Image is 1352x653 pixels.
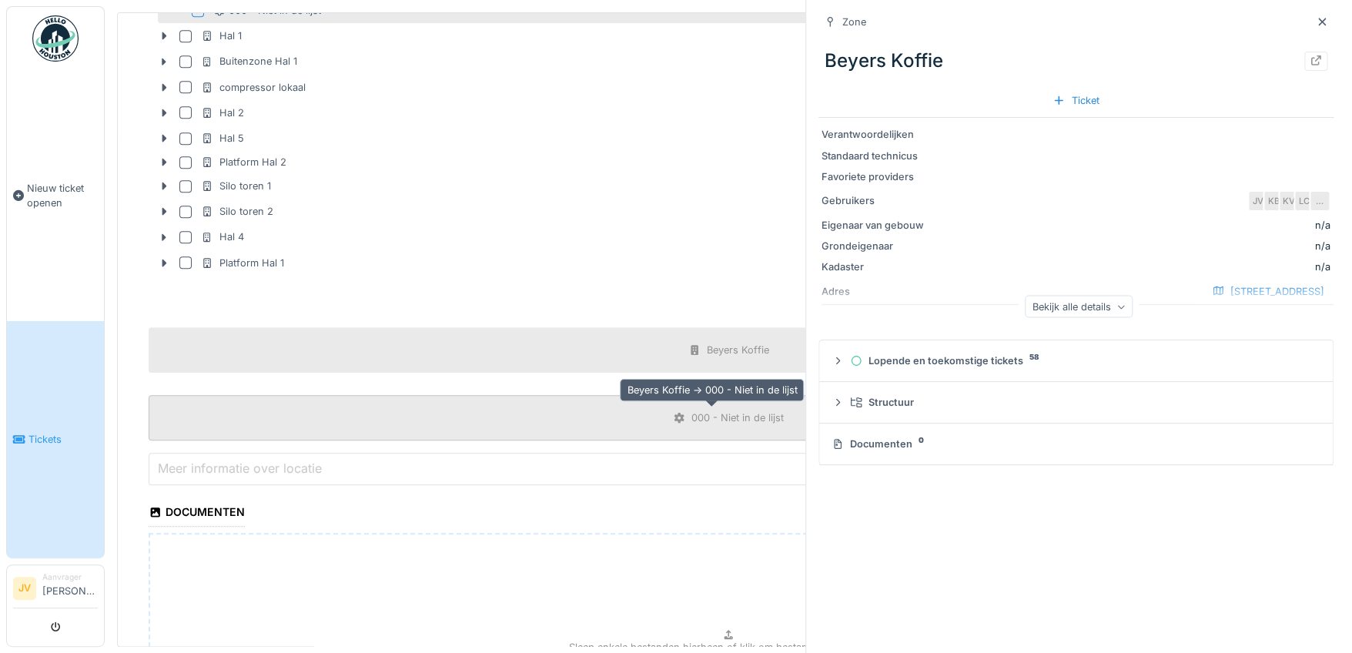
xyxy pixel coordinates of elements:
[201,229,244,244] div: Hal 4
[1293,190,1315,212] div: LC
[822,193,939,208] div: Gebruikers
[201,179,271,193] div: Silo toren 1
[1046,90,1105,111] div: Ticket
[822,218,939,233] div: Eigenaar van gebouw
[822,239,939,253] div: Grondeigenaar
[832,437,1314,451] div: Documenten
[1025,296,1133,318] div: Bekijk alle details
[27,181,98,210] span: Nieuw ticket openen
[1206,281,1330,302] div: [STREET_ADDRESS]
[944,260,1330,274] div: n/a
[201,28,242,43] div: Hal 1
[201,256,284,270] div: Platform Hal 1
[201,80,306,95] div: compressor lokaal
[7,321,104,558] a: Tickets
[691,410,784,425] div: 000 - Niet in de lijst
[149,501,245,527] div: Documenten
[42,571,98,583] div: Aanvrager
[822,260,939,274] div: Kadaster
[822,127,939,142] div: Verantwoordelijken
[842,15,866,29] div: Zone
[13,571,98,608] a: JV Aanvrager[PERSON_NAME]
[155,459,325,477] label: Meer informatie over locatie
[825,388,1327,417] summary: Structuur
[822,149,939,163] div: Standaard technicus
[822,169,939,184] div: Favoriete providers
[1247,190,1269,212] div: JV
[42,571,98,604] li: [PERSON_NAME]
[944,239,1330,253] div: n/a
[13,577,36,600] li: JV
[201,155,286,169] div: Platform Hal 2
[818,41,1334,81] div: Beyers Koffie
[1315,218,1330,233] div: n/a
[825,430,1327,458] summary: Documenten0
[201,204,273,219] div: Silo toren 2
[825,347,1327,375] summary: Lopende en toekomstige tickets58
[201,105,244,120] div: Hal 2
[32,15,79,62] img: Badge_color-CXgf-gQk.svg
[620,379,804,401] div: Beyers Koffie -> 000 - Niet in de lijst
[707,343,769,357] div: Beyers Koffie
[1309,190,1330,212] div: …
[1278,190,1300,212] div: KV
[7,70,104,321] a: Nieuw ticket openen
[850,353,1314,368] div: Lopende en toekomstige tickets
[850,395,1314,410] div: Structuur
[1263,190,1284,212] div: KB
[201,54,297,69] div: Buitenzone Hal 1
[201,131,244,146] div: Hal 5
[28,432,98,447] span: Tickets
